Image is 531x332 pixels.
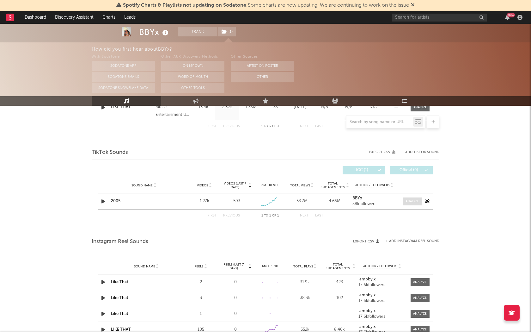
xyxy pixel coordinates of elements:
[223,214,240,217] button: Previous
[290,184,310,187] span: Total Views
[208,214,217,217] button: First
[386,240,439,243] button: + Add Instagram Reel Sound
[92,72,155,82] button: Sodatone Emails
[220,263,247,270] span: Reels (last 7 days)
[92,46,531,53] div: How did you first hear about BBYx ?
[358,309,376,313] strong: iambby.x
[217,104,237,110] div: 2.32k
[111,198,177,204] a: 2005
[507,13,515,17] div: 99 +
[395,151,439,154] button: + Add TikTok Sound
[272,214,276,217] span: of
[255,183,284,188] div: 6M Trend
[185,279,217,285] div: 2
[197,184,208,187] span: Videos
[241,104,261,110] div: 1.38M
[98,11,120,24] a: Charts
[505,15,510,20] button: 99+
[346,120,413,125] input: Search by song name or URL
[185,311,217,317] div: 1
[193,104,214,110] div: 13.4k
[358,325,376,329] strong: iambby.x
[358,283,406,287] div: 17.6k followers
[253,212,287,220] div: 1 1 1
[324,263,352,270] span: Total Engagements
[394,168,423,172] span: Official ( 0 )
[92,238,148,246] span: Instagram Reel Sounds
[233,198,240,204] div: 593
[358,293,406,298] a: iambby.x
[379,240,439,243] div: + Add Instagram Reel Sound
[120,11,140,24] a: Leads
[264,104,286,110] div: 38
[352,196,362,200] strong: BBYx
[123,3,246,8] span: Spotify Charts & Playlists not updating on Sodatone
[92,83,155,93] button: Sodatone Snowflake Data
[293,265,313,268] span: Total Plays
[111,280,128,284] a: Like That
[352,196,396,201] a: BBYx
[156,96,190,119] div: (P) 2024 Sony Music Entertainment UK Limited
[358,325,406,329] a: iambby.x
[402,151,439,154] button: + Add TikTok Sound
[20,11,51,24] a: Dashboard
[411,3,415,8] span: Dismiss
[290,104,311,110] div: [DATE]
[220,295,251,301] div: 0
[324,279,356,285] div: 423
[123,3,409,8] span: : Some charts are now updating. We are continuing to work on the issue
[111,104,152,110] a: LIKE THAT
[254,264,286,269] div: 6M Trend
[161,83,224,93] button: Other Tools
[161,53,224,61] div: Other A&R Discovery Methods
[358,277,406,282] a: iambby.x
[392,14,487,22] input: Search for artists
[92,53,155,61] div: With Sodatone
[51,11,98,24] a: Discovery Assistant
[358,299,406,303] div: 17.6k followers
[190,198,219,204] div: 1.27k
[231,61,294,71] button: Artist on Roster
[358,277,376,281] strong: iambby.x
[218,27,236,36] button: (1)
[287,198,317,204] div: 53.7M
[220,279,251,285] div: 0
[300,214,309,217] button: Next
[139,27,170,37] div: BBYx
[92,149,128,156] span: TikTok Sounds
[217,27,236,36] span: ( 1 )
[231,72,294,82] button: Other
[231,53,294,61] div: Other Sources
[134,265,155,268] span: Sound Name
[369,150,395,154] button: Export CSV
[222,182,248,189] span: Videos (last 7 days)
[324,295,356,301] div: 102
[131,184,153,187] span: Sound Name
[220,311,251,317] div: 0
[161,72,224,82] button: Word Of Mouth
[358,315,406,319] div: 17.6k followers
[289,279,321,285] div: 31.9k
[161,61,224,71] button: On My Own
[338,104,359,110] div: N/A
[363,104,384,110] div: N/A
[111,328,131,332] a: LIKE THAT
[320,198,349,204] div: 4.65M
[264,214,268,217] span: to
[314,104,335,110] div: N/A
[353,240,379,243] button: Export CSV
[185,295,217,301] div: 3
[111,296,128,300] a: Like That
[347,168,376,172] span: UGC ( 1 )
[92,61,155,71] button: Sodatone App
[315,214,323,217] button: Last
[289,295,321,301] div: 38.3k
[390,166,433,174] button: Official(0)
[111,312,128,316] a: Like That
[358,293,376,297] strong: iambby.x
[320,182,345,189] span: Total Engagements
[194,265,203,268] span: Reels
[352,202,396,206] div: 38k followers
